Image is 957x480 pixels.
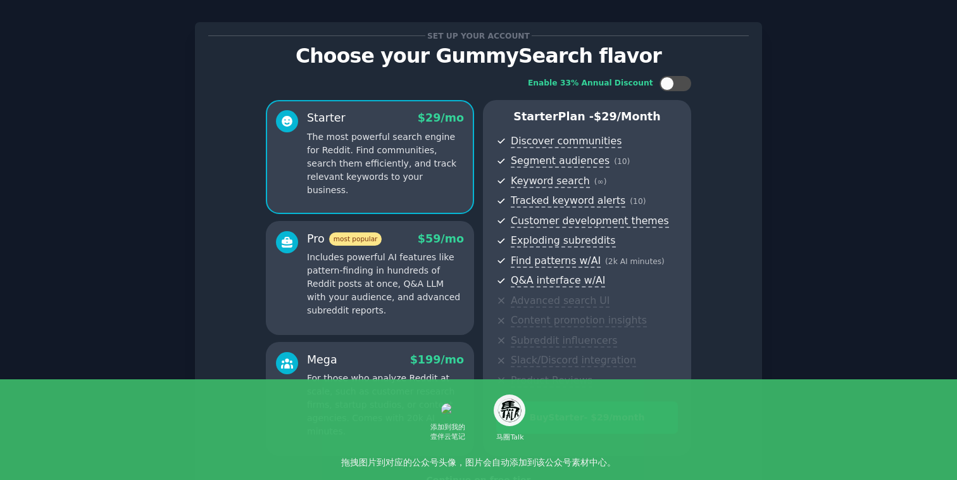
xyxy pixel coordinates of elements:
span: Content promotion insights [511,314,647,327]
span: most popular [329,232,382,246]
span: Tracked keyword alerts [511,194,625,208]
span: Set up your account [425,29,532,42]
p: Choose your GummySearch flavor [208,45,749,67]
span: ( ∞ ) [594,177,607,186]
span: Keyword search [511,175,590,188]
span: Slack/Discord integration [511,354,636,367]
p: Includes powerful AI features like pattern-finding in hundreds of Reddit posts at once, Q&A LLM w... [307,251,464,317]
span: Advanced search UI [511,294,610,308]
p: The most powerful search engine for Reddit. Find communities, search them efficiently, and track ... [307,130,464,197]
span: $ 199 /mo [410,353,464,366]
span: $ 29 /month [594,110,661,123]
div: Starter [307,110,346,126]
span: ( 10 ) [614,157,630,166]
div: Pro [307,231,382,247]
span: Product Reviews [511,374,592,388]
p: Starter Plan - [496,109,678,125]
span: ( 2k AI minutes ) [605,257,665,266]
span: Exploding subreddits [511,234,615,248]
p: For those who analyze Reddit at scale, such as customer research firms, startup studios, or conte... [307,372,464,438]
span: Find patterns w/AI [511,255,601,268]
div: Mega [307,352,337,368]
span: $ 59 /mo [418,232,464,245]
span: Discover communities [511,135,622,148]
span: Q&A interface w/AI [511,274,605,287]
span: ( 10 ) [630,197,646,206]
span: Segment audiences [511,155,610,168]
span: Customer development themes [511,215,669,228]
span: Subreddit influencers [511,334,617,348]
span: $ 29 /mo [418,111,464,124]
div: Enable 33% Annual Discount [528,78,653,89]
